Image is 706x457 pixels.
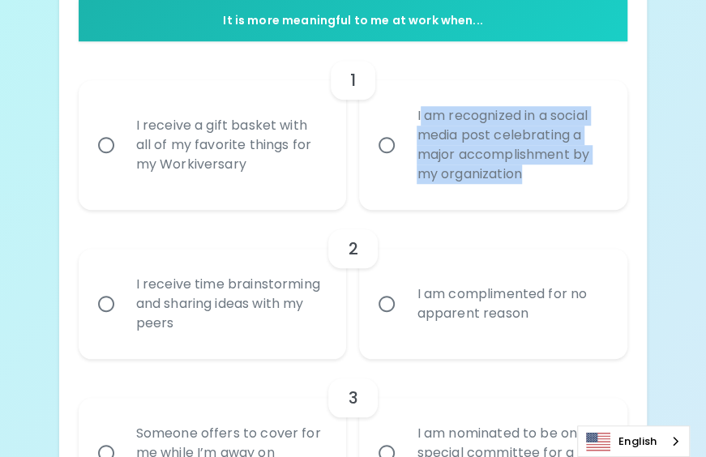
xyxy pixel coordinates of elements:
div: I am complimented for no apparent reason [404,265,618,343]
a: English [578,426,689,456]
div: choice-group-check [79,41,628,210]
p: It is more meaningful to me at work when... [85,12,622,28]
div: choice-group-check [79,210,628,359]
aside: Language selected: English [577,425,690,457]
h6: 1 [350,67,356,93]
h6: 2 [348,236,357,262]
div: Language [577,425,690,457]
div: I am recognized in a social media post celebrating a major accomplishment by my organization [404,87,618,203]
h6: 3 [348,385,357,411]
div: I receive time brainstorming and sharing ideas with my peers [123,255,338,352]
div: I receive a gift basket with all of my favorite things for my Workiversary [123,96,338,194]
